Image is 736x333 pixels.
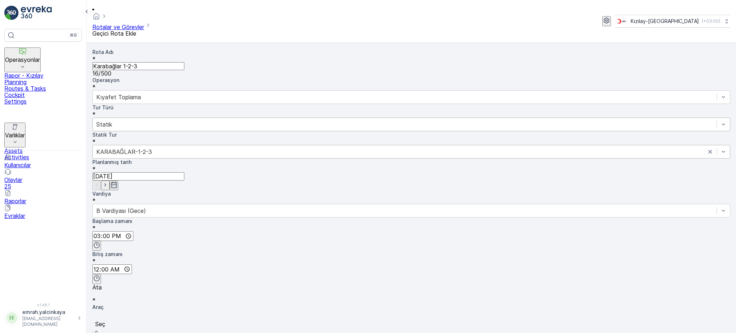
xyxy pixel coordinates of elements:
[92,104,114,110] label: Tur Türü
[702,18,720,24] p: ( +03:00 )
[22,309,74,316] p: emrah.yalcinkaya
[92,132,117,138] label: Statik Tur
[92,251,123,257] label: Bitiş zamanı
[4,72,82,79] a: Rapor - Kızılay
[4,170,82,190] a: Olaylar25
[4,98,82,105] a: Settings
[4,303,82,307] span: v 1.48.1
[615,17,628,25] img: k%C4%B1z%C4%B1lay_jywRncg.png
[6,312,18,324] div: EE
[4,47,41,72] button: Operasyonlar
[92,304,103,310] label: Araç
[92,218,132,224] label: Başlama zamanı
[4,155,82,168] a: Kullanıcılar
[92,30,136,37] span: Geçici Rota Ekle
[4,79,82,85] a: Planning
[92,77,119,83] label: Operasyon
[4,6,19,20] img: logo
[4,198,82,204] p: Raporlar
[4,123,26,147] button: Varlıklar
[4,85,82,92] a: Routes & Tasks
[4,177,82,183] p: Olaylar
[21,6,52,20] img: logo_light-DOdMpM7g.png
[4,183,82,190] p: 25
[92,284,102,291] span: Ata
[92,159,132,165] label: Planlanmış tarih
[70,32,77,38] p: ⌘B
[4,147,82,154] a: Assets
[92,14,100,22] a: Ana Sayfa
[95,321,417,327] p: Seç
[92,191,111,197] label: Vardiya
[92,70,730,77] p: 16 / 500
[4,206,82,219] a: Evraklar
[5,132,25,138] p: Varlıklar
[22,316,74,327] p: [EMAIL_ADDRESS][DOMAIN_NAME]
[631,18,699,25] p: Kızılay-[GEOGRAPHIC_DATA]
[4,92,82,98] a: Cockpit
[5,56,40,63] p: Operasyonlar
[4,162,82,168] p: Kullanıcılar
[4,309,82,327] button: EEemrah.yalcinkaya[EMAIL_ADDRESS][DOMAIN_NAME]
[615,15,730,28] button: Kızılay-[GEOGRAPHIC_DATA](+03:00)
[4,191,82,204] a: Raporlar
[92,49,114,55] label: Rota Adı
[4,213,82,219] p: Evraklar
[92,172,184,180] input: dd/mm/yyyy
[92,23,144,31] a: Rotalar ve Görevler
